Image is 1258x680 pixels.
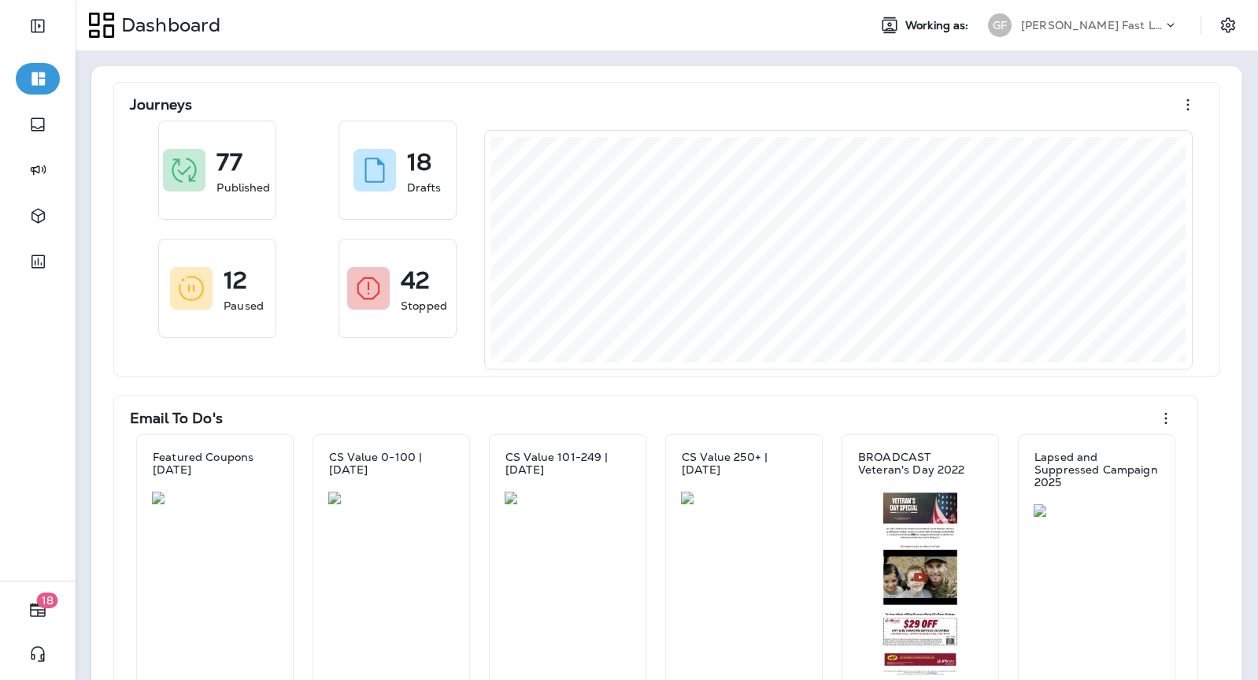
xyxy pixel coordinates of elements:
[130,411,223,426] p: Email To Do's
[224,273,247,288] p: 12
[130,97,192,113] p: Journeys
[681,492,807,504] img: d5962f1b-e56c-4580-a79f-6027562187c6.jpg
[216,180,270,195] p: Published
[329,451,453,476] p: CS Value 0-100 | [DATE]
[682,451,806,476] p: CS Value 250+ | [DATE]
[328,492,454,504] img: 8dd973cc-2b58-4d37-a962-929e21a0821e.jpg
[37,593,58,608] span: 18
[401,273,430,288] p: 42
[407,154,431,170] p: 18
[1034,451,1159,489] p: Lapsed and Suppressed Campaign 2025
[153,451,277,476] p: Featured Coupons [DATE]
[16,10,60,42] button: Expand Sidebar
[988,13,1012,37] div: GF
[152,492,278,504] img: 93a21565-99b5-4021-9c71-541d9a0bdd6b.jpg
[216,154,242,170] p: 77
[858,451,982,476] p: BROADCAST Veteran's Day 2022
[1214,11,1242,39] button: Settings
[505,492,631,504] img: ac445260-ea9c-4f5c-ad62-8a7c2cb6a74b.jpg
[857,492,983,676] img: 8701123d-ea84-4ae6-ad05-20f3961d2500.jpg
[115,13,220,37] p: Dashboard
[401,298,447,314] p: Stopped
[16,594,60,626] button: 18
[1034,504,1160,517] img: c304801c-3906-411f-b553-48cd3f6a7ff8.jpg
[1021,19,1163,32] p: [PERSON_NAME] Fast Lube dba [PERSON_NAME]
[905,19,972,32] span: Working as:
[505,451,630,476] p: CS Value 101-249 | [DATE]
[407,180,442,195] p: Drafts
[224,298,264,314] p: Paused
